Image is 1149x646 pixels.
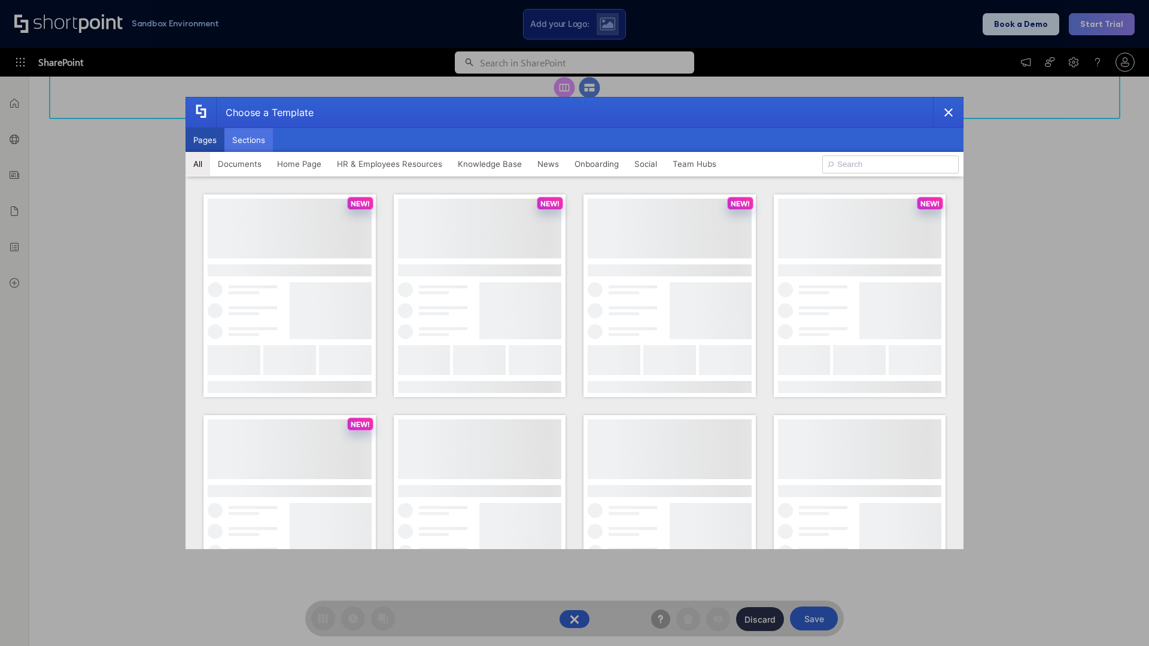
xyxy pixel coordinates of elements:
p: NEW! [920,199,940,208]
button: Team Hubs [665,152,724,176]
div: template selector [186,97,963,549]
p: NEW! [731,199,750,208]
button: Social [627,152,665,176]
button: Onboarding [567,152,627,176]
iframe: Chat Widget [1089,589,1149,646]
input: Search [822,156,959,173]
button: Home Page [269,152,329,176]
button: HR & Employees Resources [329,152,450,176]
div: Choose a Template [216,97,314,127]
p: NEW! [540,199,560,208]
p: NEW! [351,420,370,429]
p: NEW! [351,199,370,208]
button: News [530,152,567,176]
button: Pages [186,128,224,152]
button: All [186,152,210,176]
button: Sections [224,128,273,152]
button: Documents [210,152,269,176]
button: Knowledge Base [450,152,530,176]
